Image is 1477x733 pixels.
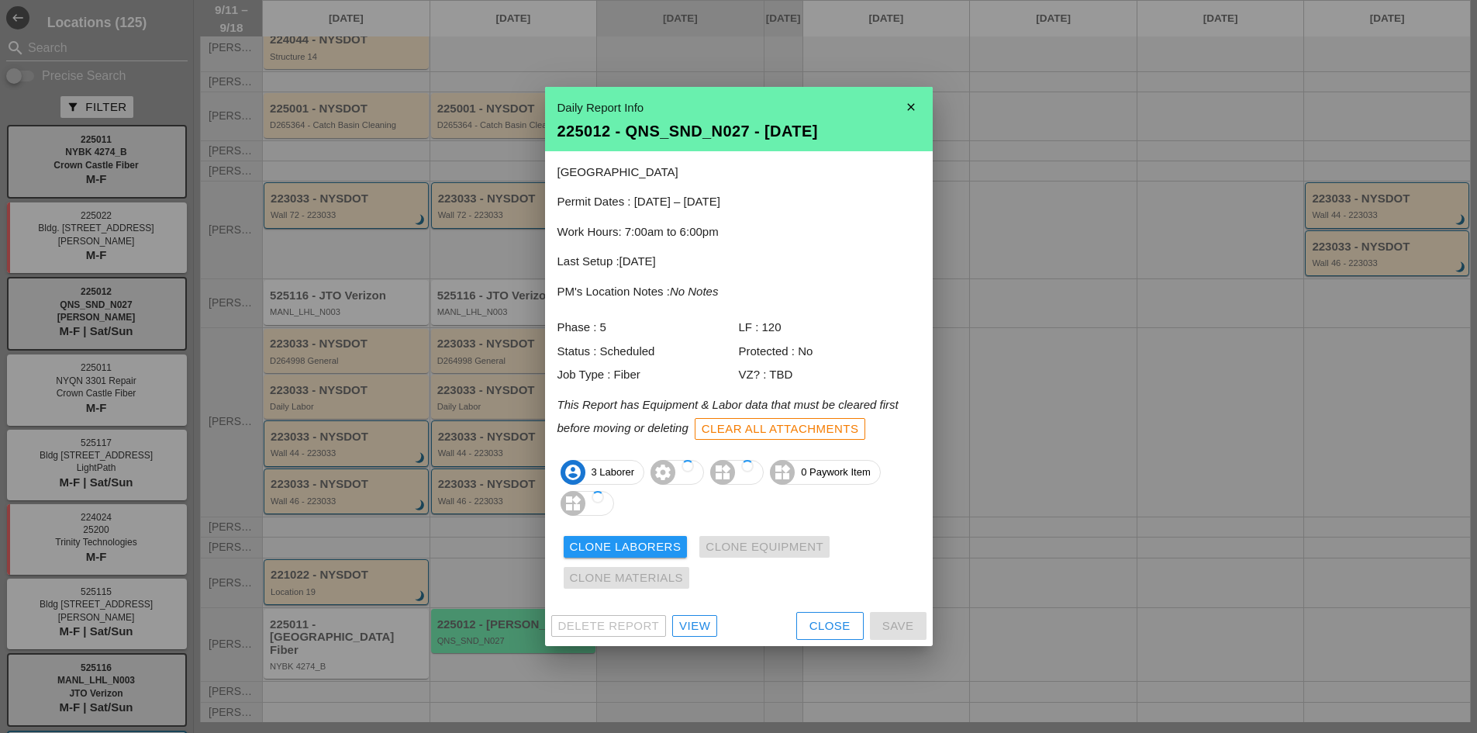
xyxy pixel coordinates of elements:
[739,319,920,337] div: LF : 120
[557,283,920,301] p: PM's Location Notes :
[739,343,920,361] div: Protected : No
[557,343,739,361] div: Status : Scheduled
[561,491,585,516] i: widgets
[809,617,851,635] div: Close
[557,193,920,211] p: Permit Dates : [DATE] – [DATE]
[557,366,739,384] div: Job Type : Fiber
[557,164,920,182] p: [GEOGRAPHIC_DATA]
[557,398,899,434] i: This Report has Equipment & Labor data that must be cleared first before moving or deleting
[702,420,859,438] div: Clear All Attachments
[710,460,735,485] i: widgets
[695,418,866,440] button: Clear All Attachments
[561,460,585,485] i: account_circle
[679,617,710,635] div: View
[770,460,795,485] i: widgets
[570,538,682,556] div: Clone Laborers
[672,615,717,637] a: View
[796,612,864,640] button: Close
[896,92,927,123] i: close
[557,123,920,139] div: 225012 - QNS_SND_N027 - [DATE]
[739,366,920,384] div: VZ? : TBD
[670,285,719,298] i: No Notes
[557,223,920,241] p: Work Hours: 7:00am to 6:00pm
[564,536,688,558] button: Clone Laborers
[557,99,920,117] div: Daily Report Info
[651,460,675,485] i: settings
[557,253,920,271] p: Last Setup :
[557,319,739,337] div: Phase : 5
[619,254,656,268] span: [DATE]
[771,460,880,485] span: 0 Paywork Item
[561,460,644,485] span: 3 Laborer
